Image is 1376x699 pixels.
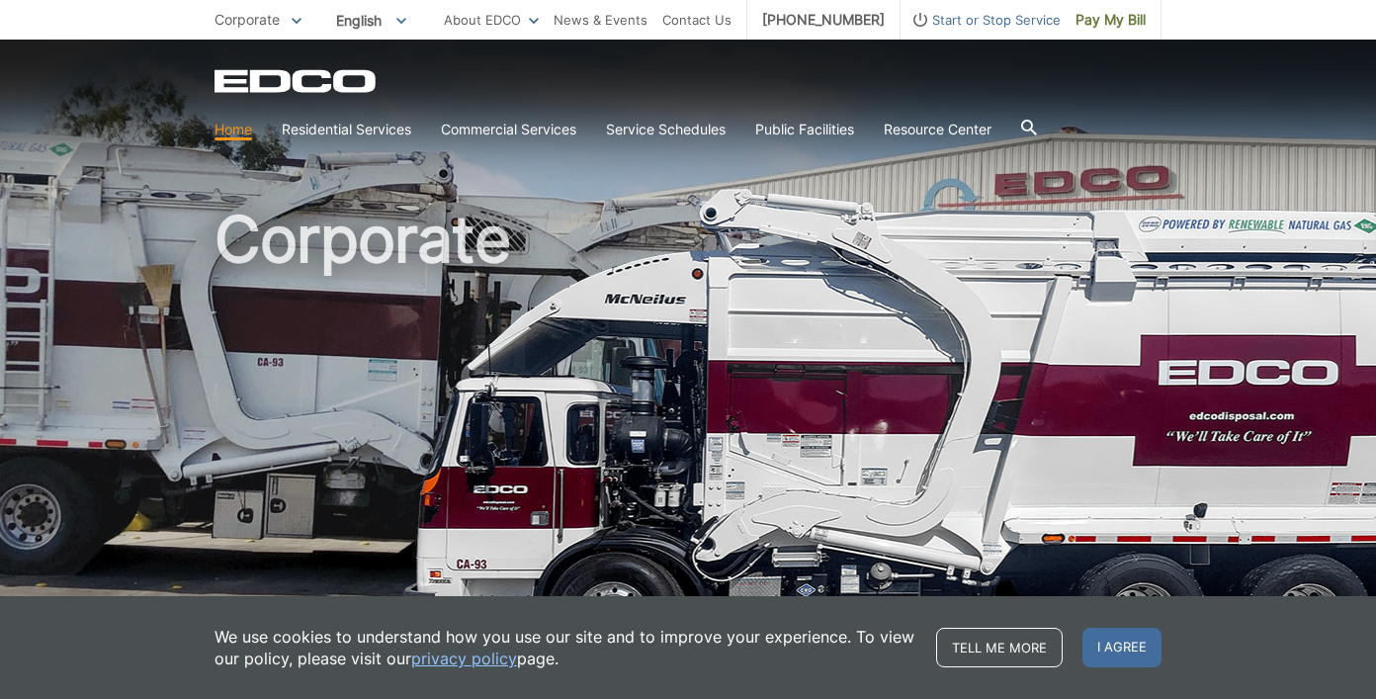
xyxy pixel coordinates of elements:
[606,119,726,140] a: Service Schedules
[215,626,916,669] p: We use cookies to understand how you use our site and to improve your experience. To view our pol...
[411,648,517,669] a: privacy policy
[215,119,252,140] a: Home
[755,119,854,140] a: Public Facilities
[884,119,991,140] a: Resource Center
[554,9,647,31] a: News & Events
[215,208,1161,642] h1: Corporate
[321,4,421,37] span: English
[1082,628,1161,667] span: I agree
[282,119,411,140] a: Residential Services
[444,9,539,31] a: About EDCO
[936,628,1063,667] a: Tell me more
[1075,9,1146,31] span: Pay My Bill
[662,9,731,31] a: Contact Us
[441,119,576,140] a: Commercial Services
[215,69,379,93] a: EDCD logo. Return to the homepage.
[215,11,280,28] span: Corporate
